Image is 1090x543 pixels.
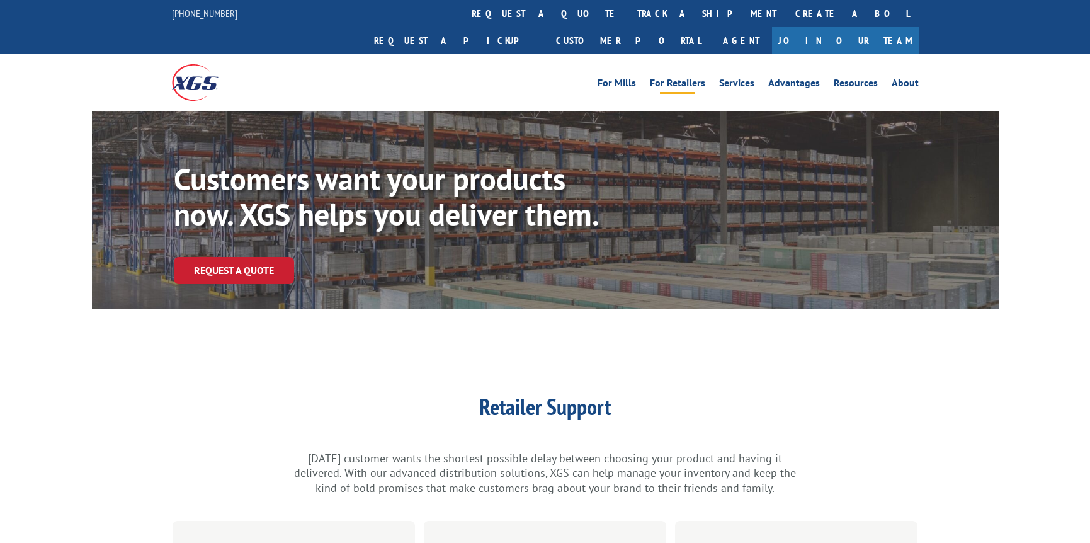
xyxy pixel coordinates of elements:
[598,78,636,92] a: For Mills
[772,27,919,54] a: Join Our Team
[547,27,710,54] a: Customer Portal
[834,78,878,92] a: Resources
[174,257,294,284] a: Request a Quote
[719,78,754,92] a: Services
[293,396,797,425] h1: Retailer Support
[768,78,820,92] a: Advantages
[650,78,705,92] a: For Retailers
[293,451,797,496] p: [DATE] customer wants the shortest possible delay between choosing your product and having it del...
[174,161,625,232] p: Customers want your products now. XGS helps you deliver them.
[710,27,772,54] a: Agent
[172,7,237,20] a: [PHONE_NUMBER]
[365,27,547,54] a: Request a pickup
[892,78,919,92] a: About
